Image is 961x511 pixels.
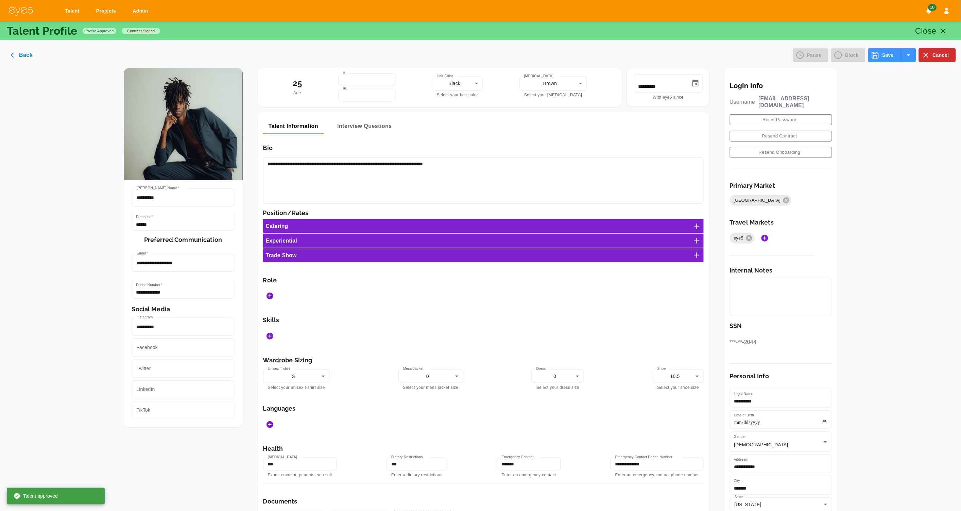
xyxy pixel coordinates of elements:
label: ft. [343,70,346,76]
h6: Languages [263,405,704,412]
p: Username [730,99,755,105]
label: [PERSON_NAME] Name [137,185,179,191]
h6: Trade Show [266,251,297,260]
p: Enter an emergency contact phone number [615,472,699,479]
h6: Internal Notes [730,267,832,274]
label: Emergency Contact Phone Number [615,455,673,460]
label: Hair Color [437,73,453,79]
div: 0 [532,369,584,383]
button: Add Markets [758,231,772,245]
label: Email [137,251,148,256]
div: eye5 [730,233,755,244]
p: Select your shoe size [657,384,699,391]
button: Reset Password [730,114,832,125]
label: Pronouns [136,214,154,219]
a: Talent [61,5,86,17]
h5: 25 [293,79,302,88]
div: Brown [519,77,587,90]
h6: Skills [263,316,704,324]
p: Close [915,25,937,37]
label: [MEDICAL_DATA] [524,73,553,79]
span: 10 [928,4,937,11]
p: Talent Profile [7,26,77,36]
h6: Preferred Communication [144,236,222,244]
label: State [735,494,743,499]
button: Save [868,48,901,62]
button: Add Roles [263,289,277,303]
h6: Travel Markets [730,219,774,226]
h6: Primary Market [730,182,775,189]
p: [EMAIL_ADDRESS][DOMAIN_NAME] [759,95,832,109]
label: Address [734,457,747,462]
img: eye5 [8,6,33,16]
label: Dietary Restrictions [391,455,423,460]
span: contract signed [124,28,157,34]
h6: Bio [263,144,704,152]
label: Emergency Contact [502,455,534,460]
button: select merge strategy [901,48,916,62]
p: Enter a dietary restrictions [391,472,443,479]
h6: Catering [266,222,288,230]
span: eye5 [730,235,748,242]
h6: Personal Info [730,373,832,380]
h6: Documents [263,498,704,505]
label: Gender [734,434,746,439]
label: in. [343,86,347,91]
div: Save [868,48,916,62]
label: Date of Birth [734,413,754,418]
p: Select your dress size [536,384,579,391]
h6: Role [263,277,704,284]
p: Select your unisex t-shirt size [268,384,325,391]
p: Select your mens jacket size [403,384,459,391]
p: Select your hair color [437,92,478,99]
span: Age [293,90,301,95]
span: Profile Approved [83,28,116,34]
label: City [734,478,740,483]
button: Resend Onboarding [730,147,832,158]
div: [DEMOGRAPHIC_DATA] [730,432,832,451]
div: S [263,369,330,383]
label: Dress [536,366,546,371]
label: Phone Number [136,282,162,287]
h6: Experiential [266,236,297,245]
div: Talent approved [14,490,58,502]
span: With eye5 since [653,95,684,100]
label: [MEDICAL_DATA] [268,455,297,460]
button: Notifications [923,5,935,17]
a: Admin [128,5,155,17]
p: Select your [MEDICAL_DATA] [524,92,582,99]
span: [GEOGRAPHIC_DATA] [730,197,785,204]
button: Back [5,48,39,62]
button: Choose date, selected date is Oct 13, 2025 [689,77,702,90]
h6: Position/Rates [263,209,704,217]
h6: Health [263,445,704,452]
div: 0 [398,369,463,383]
button: Close [911,23,955,39]
button: Interview Questions [332,118,397,134]
p: Enter an emergency contact [502,472,556,479]
label: Instagram [137,315,153,320]
button: Add Skills [263,329,277,343]
button: Cancel [919,48,956,62]
button: Talent Information [263,118,324,134]
p: Login Info [730,82,832,90]
label: Legal Name [734,391,754,396]
button: Add Languages [263,418,277,431]
a: Projects [92,5,123,17]
img: Faheem Law [124,68,243,180]
label: Shoe [657,366,666,371]
h6: Wardrobe Sizing [263,357,704,364]
h6: SSN [730,322,832,330]
label: Mens Jacket [403,366,424,371]
div: Black [432,77,483,90]
p: Exam: coconut, peanuts, sea salt [268,472,332,479]
div: [GEOGRAPHIC_DATA] [730,195,792,206]
div: 10.5 [653,369,704,383]
button: Resend Contract [730,131,832,142]
label: Unisex T-shirt [268,366,290,371]
h6: Social Media [132,306,235,313]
